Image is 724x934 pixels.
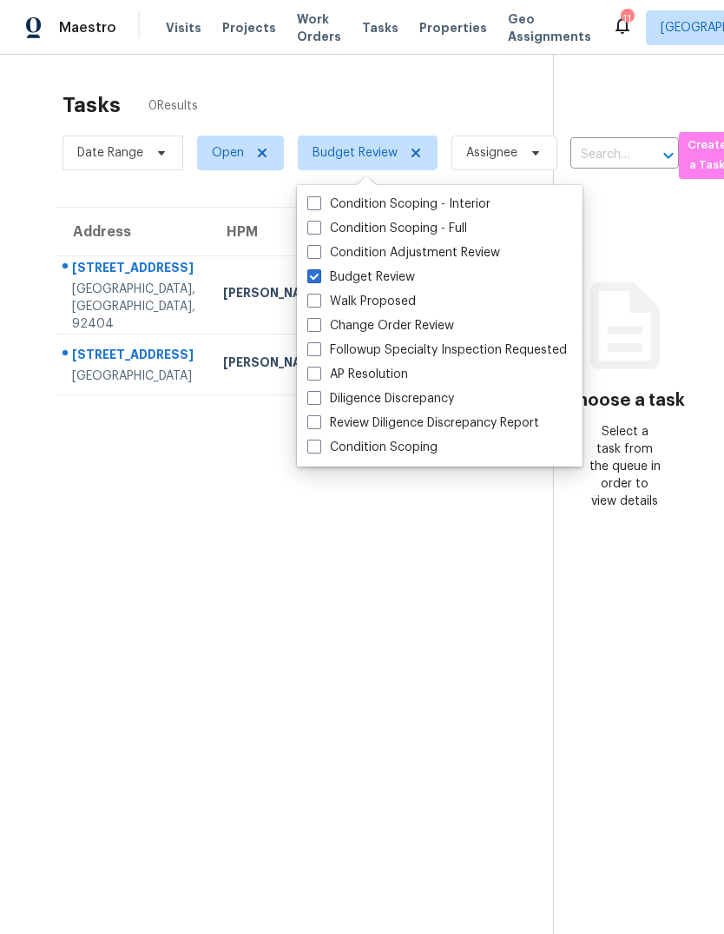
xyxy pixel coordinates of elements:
[148,97,198,115] span: 0 Results
[656,143,681,168] button: Open
[63,96,121,114] h2: Tasks
[307,390,454,407] label: Diligence Discrepancy
[313,144,398,162] span: Budget Review
[72,281,195,333] div: [GEOGRAPHIC_DATA], [GEOGRAPHIC_DATA], 92404
[362,22,398,34] span: Tasks
[223,284,324,306] div: [PERSON_NAME]
[307,293,416,310] label: Walk Proposed
[307,341,567,359] label: Followup Specialty Inspection Requested
[166,19,201,36] span: Visits
[307,268,415,286] label: Budget Review
[59,19,116,36] span: Maestro
[209,208,338,256] th: HPM
[212,144,244,162] span: Open
[307,195,490,213] label: Condition Scoping - Interior
[508,10,591,45] span: Geo Assignments
[307,439,438,456] label: Condition Scoping
[56,208,209,256] th: Address
[307,414,539,432] label: Review Diligence Discrepancy Report
[72,346,195,368] div: [STREET_ADDRESS]
[466,144,517,162] span: Assignee
[419,19,487,36] span: Properties
[77,144,143,162] span: Date Range
[307,244,500,262] label: Condition Adjustment Review
[307,220,467,237] label: Condition Scoping - Full
[72,259,195,281] div: [STREET_ADDRESS]
[564,392,685,409] h3: Choose a task
[307,317,454,335] label: Change Order Review
[297,10,341,45] span: Work Orders
[570,142,630,169] input: Search by address
[222,19,276,36] span: Projects
[223,354,324,375] div: [PERSON_NAME]
[307,366,408,383] label: AP Resolution
[621,10,633,28] div: 11
[589,423,661,510] div: Select a task from the queue in order to view details
[72,368,195,385] div: [GEOGRAPHIC_DATA]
